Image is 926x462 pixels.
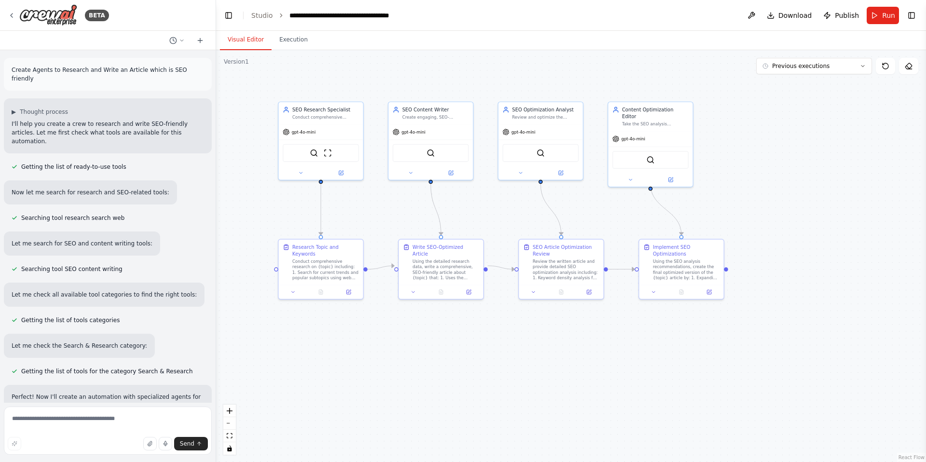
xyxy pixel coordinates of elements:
button: zoom in [223,405,236,417]
div: Write SEO-Optimized ArticleUsing the detailed research data, write a comprehensive, SEO-friendly ... [398,239,484,299]
g: Edge from feb549ec-b7a2-4630-8002-e277f38f09cd to e9706a0a-0672-44d8-adbf-f410ee174837 [488,262,515,272]
p: Let me search for SEO and content writing tools: [12,239,152,248]
div: Review and optimize the written article for maximum SEO performance by analyzing keyword density,... [512,114,579,120]
button: Show right sidebar [905,9,918,22]
img: ScrapeWebsiteTool [324,149,332,157]
span: Send [180,440,194,448]
button: Upload files [143,437,157,450]
button: Switch to previous chat [165,35,189,46]
img: SerperDevTool [536,149,545,157]
button: Open in side panel [541,169,580,177]
a: Studio [251,12,273,19]
button: No output available [546,288,575,296]
button: Send [174,437,208,450]
button: Open in side panel [431,169,470,177]
div: Version 1 [224,58,249,66]
g: Edge from 8f251510-54b5-4f32-9bfe-c1d2460f0442 to feb549ec-b7a2-4630-8002-e277f38f09cd [368,262,395,272]
button: Open in side panel [577,288,601,296]
div: SEO Research Specialist [292,106,359,113]
button: Click to speak your automation idea [159,437,172,450]
button: Visual Editor [220,30,272,50]
button: Open in side panel [322,169,360,177]
g: Edge from 20b181e6-8678-4319-8bbc-9f77193b2c31 to c67b872c-1f35-48ad-81b5-02d91e1db90b [647,184,685,235]
span: Searching tool research search web [21,214,124,222]
img: SerperDevTool [310,149,318,157]
img: SerperDevTool [646,156,654,164]
p: I'll help you create a crew to research and write SEO-friendly articles. Let me first check what ... [12,120,204,146]
button: Start a new chat [192,35,208,46]
button: Previous executions [756,58,872,74]
div: SEO Article Optimization ReviewReview the written article and provide detailed SEO optimization a... [518,239,604,299]
div: Create engaging, SEO-optimized articles about {topic} that rank well in search engines while prov... [402,114,469,120]
div: Research Topic and KeywordsConduct comprehensive research on {topic} including: 1. Search for cur... [278,239,364,299]
div: Take the SEO analysis recommendations and rewrite/optimize the article to implement all suggested... [622,122,689,127]
p: Let me check the Search & Research category: [12,341,147,350]
g: Edge from 72f32fa4-6a0f-4539-9b5d-432912c9b0d8 to feb549ec-b7a2-4630-8002-e277f38f09cd [427,184,445,235]
g: Edge from df4c5d92-d5db-42f3-8c8a-55d897cc6ce4 to 8f251510-54b5-4f32-9bfe-c1d2460f0442 [317,184,324,235]
div: Using the detailed research data, write a comprehensive, SEO-friendly article about {topic} that:... [412,259,479,281]
button: Open in side panel [651,176,690,184]
span: Previous executions [772,62,830,70]
button: fit view [223,430,236,442]
span: gpt-4o-mini [511,129,535,135]
div: Using the SEO analysis recommendations, create the final optimized version of the {topic} article... [653,259,720,281]
div: Implement SEO Optimizations [653,244,720,257]
div: Content Optimization Editor [622,106,689,120]
button: No output available [426,288,455,296]
span: Download [778,11,812,20]
button: zoom out [223,417,236,430]
p: Create Agents to Research and Write an Article which is SEO friendly [12,66,204,83]
span: Getting the list of ready-to-use tools [21,163,126,171]
button: Open in side panel [697,288,721,296]
div: Implement SEO OptimizationsUsing the SEO analysis recommendations, create the final optimized ver... [639,239,724,299]
button: Improve this prompt [8,437,21,450]
div: Research Topic and Keywords [292,244,359,257]
div: Conduct comprehensive research on {topic} including: 1. Search for current trends and popular sub... [292,259,359,281]
span: Thought process [20,108,68,116]
button: No output available [306,288,335,296]
div: Write SEO-Optimized Article [412,244,479,257]
button: Hide left sidebar [222,9,235,22]
button: Run [867,7,899,24]
div: SEO Article Optimization Review [533,244,599,257]
p: Perfect! Now I'll create an automation with specialized agents for researching and writing SEO-fr... [12,393,204,419]
span: gpt-4o-mini [292,129,316,135]
button: No output available [667,288,696,296]
p: Now let me search for research and SEO-related tools: [12,188,169,197]
button: Execution [272,30,315,50]
span: Publish [835,11,859,20]
span: gpt-4o-mini [621,136,645,141]
button: ▶Thought process [12,108,68,116]
div: SEO Content WriterCreate engaging, SEO-optimized articles about {topic} that rank well in search ... [388,101,474,180]
div: SEO Optimization Analyst [512,106,579,113]
button: Open in side panel [337,288,360,296]
button: Open in side panel [457,288,480,296]
img: Logo [19,4,77,26]
span: Getting the list of tools categories [21,316,120,324]
g: Edge from 84e56f78-cffb-4331-a776-ef4301f5fc95 to e9706a0a-0672-44d8-adbf-f410ee174837 [537,184,565,235]
p: Let me check all available tool categories to find the right tools: [12,290,197,299]
img: SerperDevTool [427,149,435,157]
div: BETA [85,10,109,21]
div: Conduct comprehensive research on {topic} to gather relevant information, identify trending keywo... [292,114,359,120]
div: Review the written article and provide detailed SEO optimization analysis including: 1. Keyword d... [533,259,599,281]
div: Content Optimization EditorTake the SEO analysis recommendations and rewrite/optimize the article... [608,101,694,187]
span: Getting the list of tools for the category Search & Research [21,367,193,375]
span: Run [882,11,895,20]
button: toggle interactivity [223,442,236,455]
g: Edge from e9706a0a-0672-44d8-adbf-f410ee174837 to c67b872c-1f35-48ad-81b5-02d91e1db90b [608,266,635,272]
span: Searching tool SEO content writing [21,265,123,273]
span: ▶ [12,108,16,116]
button: Download [763,7,816,24]
div: SEO Optimization AnalystReview and optimize the written article for maximum SEO performance by an... [498,101,584,180]
a: React Flow attribution [899,455,925,460]
div: SEO Content Writer [402,106,469,113]
div: React Flow controls [223,405,236,455]
span: gpt-4o-mini [402,129,426,135]
button: Publish [819,7,863,24]
div: SEO Research SpecialistConduct comprehensive research on {topic} to gather relevant information, ... [278,101,364,180]
nav: breadcrumb [251,11,389,20]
